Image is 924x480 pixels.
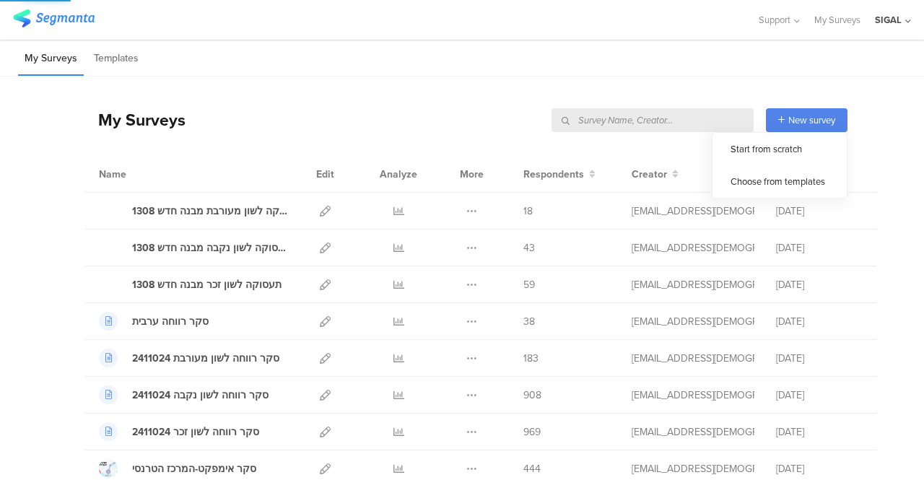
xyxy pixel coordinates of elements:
span: 43 [523,240,535,256]
div: [DATE] [776,240,863,256]
div: sigal@lgbt.org.il [632,204,754,219]
div: sigal@lgbt.org.il [632,461,754,476]
div: sigal@lgbt.org.il [632,424,754,440]
span: 18 [523,204,533,219]
a: סקר רווחה לשון מעורבת 2411024 [99,349,279,367]
div: [DATE] [776,351,863,366]
div: sigal@lgbt.org.il [632,240,754,256]
span: Respondents [523,167,584,182]
div: sigal@lgbt.org.il [632,277,754,292]
button: Creator [632,167,679,182]
div: Choose from templates [712,165,847,198]
span: Creator [632,167,667,182]
div: sigal@lgbt.org.il [632,314,754,329]
div: SIGAL [875,13,902,27]
a: סקר אימפקט-המרכז הטרנסי [99,459,256,478]
div: סקר אימפקט-המרכז הטרנסי [132,461,256,476]
span: 969 [523,424,541,440]
div: סקר רווחה לשון זכר 2411024 [132,424,259,440]
a: תעסוקה לשון נקבה מבנה חדש 1308 [99,238,288,257]
div: Start from scratch [712,133,847,165]
a: סקר רווחה לשון זכר 2411024 [99,422,259,441]
span: Support [759,13,790,27]
div: תעסוקה לשון זכר מבנה חדש 1308 [132,277,282,292]
div: [DATE] [776,277,863,292]
span: 183 [523,351,539,366]
a: תעסוקה לשון זכר מבנה חדש 1308 [99,275,282,294]
input: Survey Name, Creator... [552,108,754,132]
a: סקר רווחה לשון נקבה 2411024 [99,385,269,404]
span: 908 [523,388,541,403]
div: סקר רווחה ערבית [132,314,209,329]
div: Name [99,167,186,182]
div: תעסוקה לשון נקבה מבנה חדש 1308 [132,240,288,256]
div: [DATE] [776,388,863,403]
img: segmanta logo [13,9,95,27]
div: סקר רווחה לשון מעורבת 2411024 [132,351,279,366]
li: My Surveys [18,42,84,76]
div: sigal@lgbt.org.il [632,388,754,403]
button: Respondents [523,167,596,182]
div: [DATE] [776,314,863,329]
a: סקר רווחה ערבית [99,312,209,331]
div: [DATE] [776,461,863,476]
li: Templates [87,42,145,76]
div: sigal@lgbt.org.il [632,351,754,366]
span: New survey [788,113,835,127]
div: תעסוקה לשון מעורבת מבנה חדש 1308 [132,204,288,219]
span: 444 [523,461,541,476]
div: More [456,156,487,192]
a: תעסוקה לשון מעורבת מבנה חדש 1308 [99,201,288,220]
div: Edit [310,156,341,192]
div: [DATE] [776,424,863,440]
div: Analyze [377,156,420,192]
div: [DATE] [776,204,863,219]
span: 38 [523,314,535,329]
span: 59 [523,277,535,292]
div: סקר רווחה לשון נקבה 2411024 [132,388,269,403]
div: My Surveys [84,108,186,132]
